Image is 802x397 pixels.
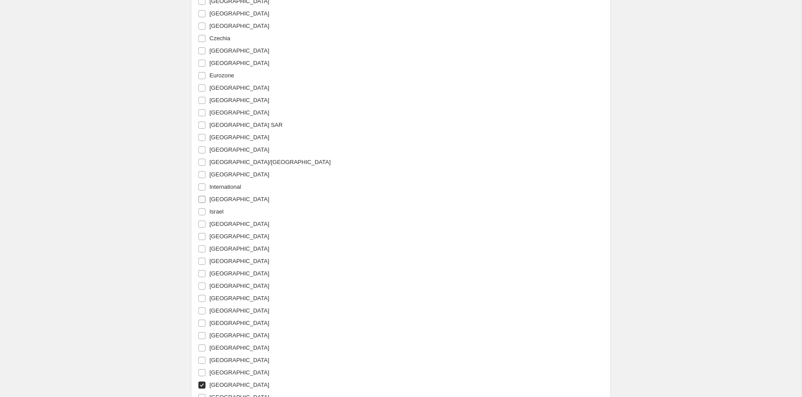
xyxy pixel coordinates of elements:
[209,122,283,128] span: [GEOGRAPHIC_DATA] SAR
[209,344,269,351] span: [GEOGRAPHIC_DATA]
[209,282,269,289] span: [GEOGRAPHIC_DATA]
[209,171,269,178] span: [GEOGRAPHIC_DATA]
[209,295,269,302] span: [GEOGRAPHIC_DATA]
[209,258,269,264] span: [GEOGRAPHIC_DATA]
[209,320,269,326] span: [GEOGRAPHIC_DATA]
[209,369,269,376] span: [GEOGRAPHIC_DATA]
[209,183,241,190] span: International
[209,146,269,153] span: [GEOGRAPHIC_DATA]
[209,60,269,66] span: [GEOGRAPHIC_DATA]
[209,84,269,91] span: [GEOGRAPHIC_DATA]
[209,208,224,215] span: Israel
[209,23,269,29] span: [GEOGRAPHIC_DATA]
[209,109,269,116] span: [GEOGRAPHIC_DATA]
[209,134,269,141] span: [GEOGRAPHIC_DATA]
[209,196,269,202] span: [GEOGRAPHIC_DATA]
[209,47,269,54] span: [GEOGRAPHIC_DATA]
[209,307,269,314] span: [GEOGRAPHIC_DATA]
[209,72,234,79] span: Eurozone
[209,233,269,240] span: [GEOGRAPHIC_DATA]
[209,159,331,165] span: [GEOGRAPHIC_DATA]/[GEOGRAPHIC_DATA]
[209,35,230,42] span: Czechia
[209,10,269,17] span: [GEOGRAPHIC_DATA]
[209,245,269,252] span: [GEOGRAPHIC_DATA]
[209,221,269,227] span: [GEOGRAPHIC_DATA]
[209,357,269,363] span: [GEOGRAPHIC_DATA]
[209,97,269,103] span: [GEOGRAPHIC_DATA]
[209,270,269,277] span: [GEOGRAPHIC_DATA]
[209,382,269,388] span: [GEOGRAPHIC_DATA]
[209,332,269,339] span: [GEOGRAPHIC_DATA]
